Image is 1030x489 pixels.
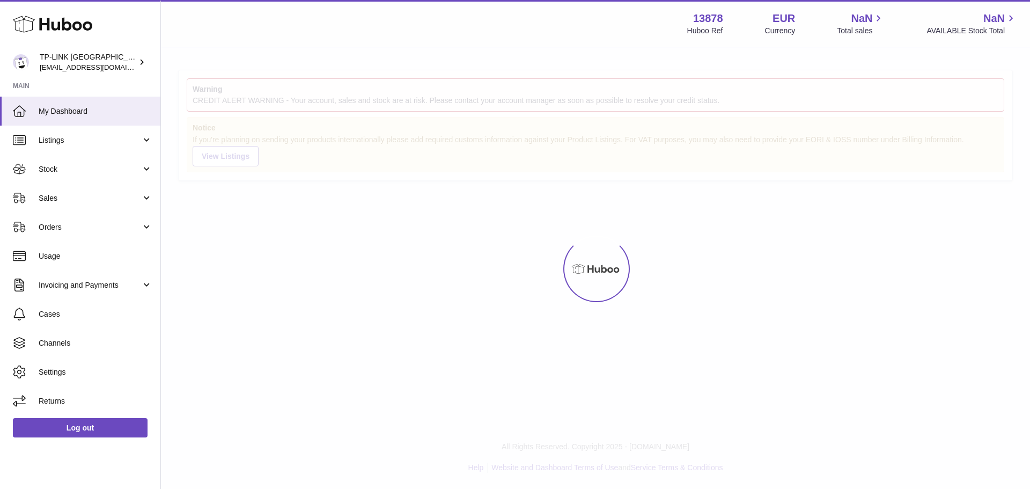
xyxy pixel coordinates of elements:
a: NaN Total sales [837,11,885,36]
div: TP-LINK [GEOGRAPHIC_DATA], SOCIEDAD LIMITADA [40,52,136,72]
strong: 13878 [693,11,723,26]
span: Orders [39,222,141,232]
span: Channels [39,338,152,348]
span: Usage [39,251,152,261]
div: Currency [765,26,796,36]
span: [EMAIL_ADDRESS][DOMAIN_NAME] [40,63,158,71]
span: Stock [39,164,141,174]
span: AVAILABLE Stock Total [926,26,1017,36]
img: internalAdmin-13878@internal.huboo.com [13,54,29,70]
span: Cases [39,309,152,319]
div: Huboo Ref [687,26,723,36]
span: My Dashboard [39,106,152,116]
span: Settings [39,367,152,377]
span: Returns [39,396,152,406]
span: Sales [39,193,141,203]
span: Listings [39,135,141,145]
span: Total sales [837,26,885,36]
strong: EUR [772,11,795,26]
span: Invoicing and Payments [39,280,141,290]
span: NaN [851,11,872,26]
a: NaN AVAILABLE Stock Total [926,11,1017,36]
a: Log out [13,418,148,437]
span: NaN [983,11,1005,26]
